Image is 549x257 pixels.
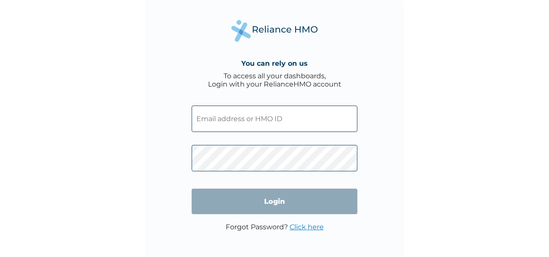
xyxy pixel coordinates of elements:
div: To access all your dashboards, Login with your RelianceHMO account [208,72,341,88]
input: Email address or HMO ID [192,106,357,132]
p: Forgot Password? [226,223,324,231]
img: Reliance Health's Logo [231,20,318,42]
input: Login [192,189,357,214]
a: Click here [290,223,324,231]
h4: You can rely on us [241,59,308,67]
